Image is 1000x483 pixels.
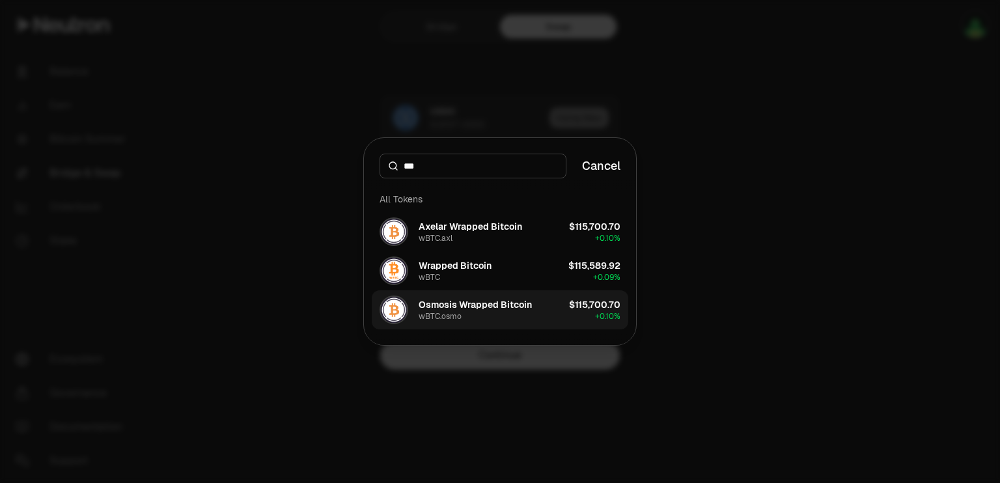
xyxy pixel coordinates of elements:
button: Cancel [582,157,620,175]
div: wBTC [419,272,440,283]
span: + 0.10% [595,311,620,322]
div: wBTC.axl [419,233,452,243]
div: $115,700.70 [569,298,620,311]
img: wBTC Logo [381,258,407,284]
button: wBTC.axl LogoAxelar Wrapped BitcoinwBTC.axl$115,700.70+0.10% [372,212,628,251]
button: wBTC LogoWrapped BitcoinwBTC$115,589.92+0.09% [372,251,628,290]
img: wBTC.osmo Logo [381,297,407,323]
button: wBTC.osmo LogoOsmosis Wrapped BitcoinwBTC.osmo$115,700.70+0.10% [372,290,628,329]
div: $115,700.70 [569,220,620,233]
div: All Tokens [372,186,628,212]
div: $115,589.92 [568,259,620,272]
div: Axelar Wrapped Bitcoin [419,220,522,233]
div: Wrapped Bitcoin [419,259,492,272]
span: + 0.10% [595,233,620,243]
div: wBTC.osmo [419,311,462,322]
span: + 0.09% [593,272,620,283]
div: Osmosis Wrapped Bitcoin [419,298,532,311]
img: wBTC.axl Logo [381,219,407,245]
